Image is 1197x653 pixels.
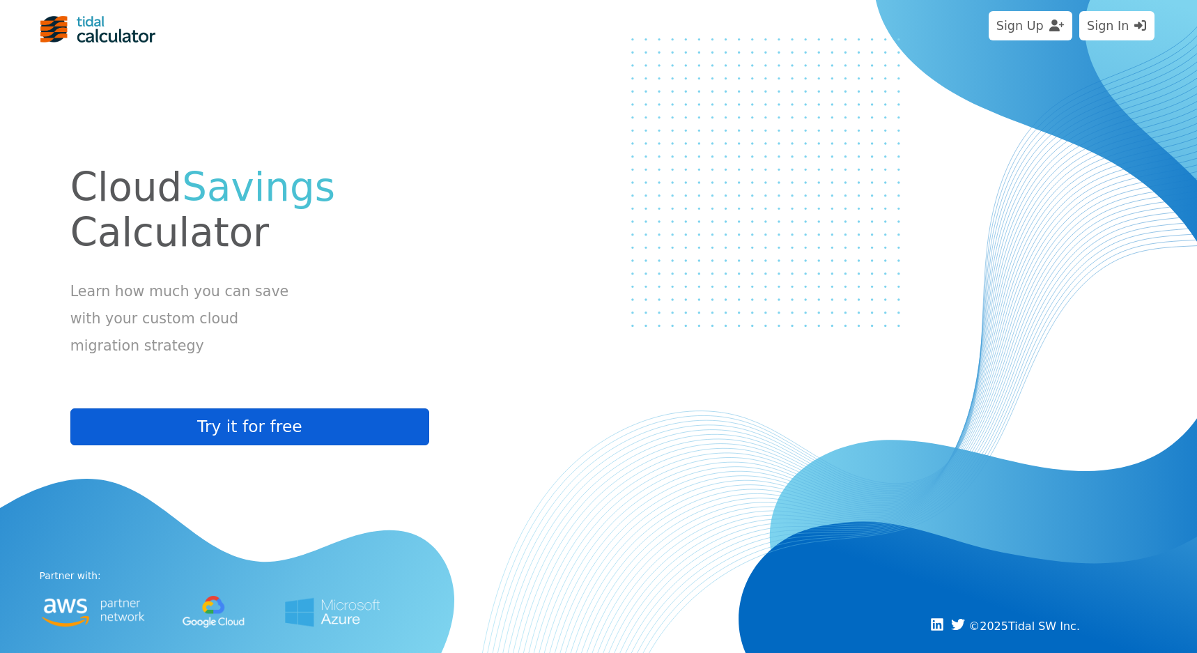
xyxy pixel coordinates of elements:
button: Sign In [1079,11,1154,40]
img: Microsoft Azure's logo [273,583,393,642]
a: twitter [948,627,968,640]
div: Savings [182,164,335,210]
div: Partner with: [33,569,590,583]
span: © 2025 Tidal SW Inc. [968,618,1080,635]
img: Google Cloud's logo [153,583,273,642]
p: migration strategy [70,335,429,357]
a: linkedin [927,627,948,640]
p: with your custom cloud [70,308,429,330]
button: Try it for free [70,408,429,445]
h1: Cloud Calculator [70,164,429,255]
iframe: Learn how to build your cloud migration business case in minutes [610,174,1149,436]
p: Learn how much you can save [70,281,429,302]
img: Amazon Web Services' Logo [33,583,153,642]
a: home [40,8,294,51]
button: Sign Up [989,11,1072,40]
